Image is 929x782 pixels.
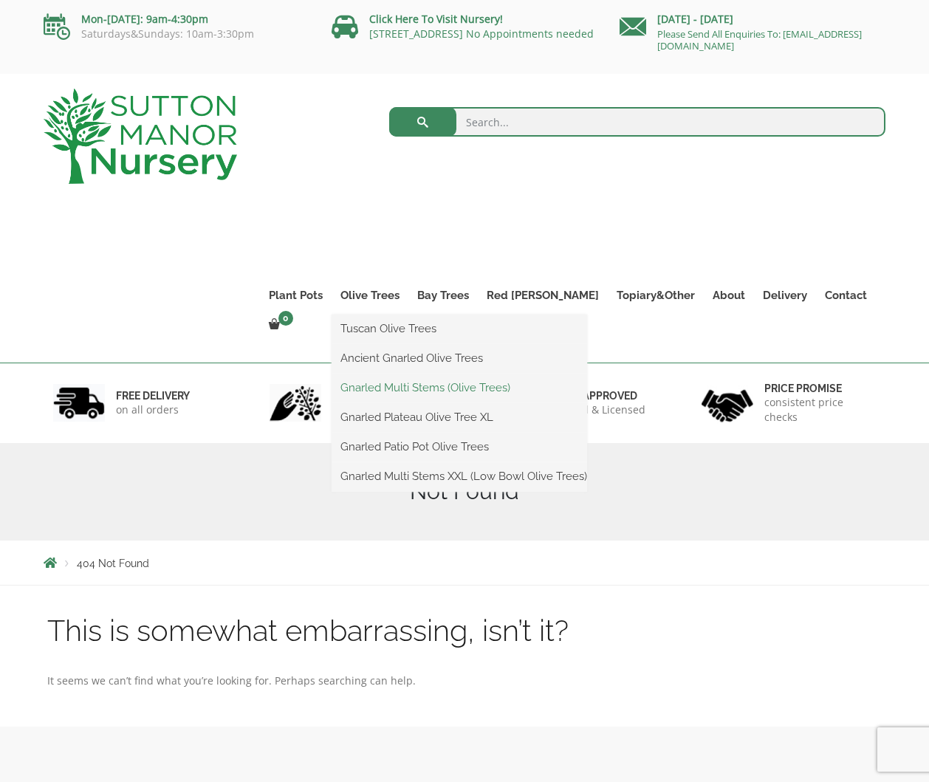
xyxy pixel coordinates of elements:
[332,465,587,487] a: Gnarled Multi Stems XXL (Low Bowl Olive Trees)
[332,406,587,428] a: Gnarled Plateau Olive Tree XL
[44,479,885,505] h1: Not Found
[332,436,587,458] a: Gnarled Patio Pot Olive Trees
[369,12,503,26] a: Click Here To Visit Nursery!
[754,285,816,306] a: Delivery
[116,389,190,402] h6: FREE DELIVERY
[389,107,886,137] input: Search...
[332,377,587,399] a: Gnarled Multi Stems (Olive Trees)
[408,285,478,306] a: Bay Trees
[44,28,309,40] p: Saturdays&Sundays: 10am-3:30pm
[608,285,704,306] a: Topiary&Other
[332,318,587,340] a: Tuscan Olive Trees
[44,557,885,569] nav: Breadcrumbs
[620,10,885,28] p: [DATE] - [DATE]
[764,395,877,425] p: consistent price checks
[332,347,587,369] a: Ancient Gnarled Olive Trees
[816,285,876,306] a: Contact
[260,285,332,306] a: Plant Pots
[278,311,293,326] span: 0
[116,402,190,417] p: on all orders
[53,384,105,422] img: 1.jpg
[332,285,408,306] a: Olive Trees
[44,89,237,184] img: logo
[478,285,608,306] a: Red [PERSON_NAME]
[548,389,645,402] h6: Defra approved
[702,380,753,425] img: 4.jpg
[47,615,882,646] h1: This is somewhat embarrassing, isn’t it?
[47,672,882,690] p: It seems we can’t find what you’re looking for. Perhaps searching can help.
[657,27,862,52] a: Please Send All Enquiries To: [EMAIL_ADDRESS][DOMAIN_NAME]
[764,382,877,395] h6: Price promise
[270,384,321,422] img: 2.jpg
[260,315,298,335] a: 0
[369,27,594,41] a: [STREET_ADDRESS] No Appointments needed
[44,10,309,28] p: Mon-[DATE]: 9am-4:30pm
[77,558,149,569] span: 404 Not Found
[548,402,645,417] p: checked & Licensed
[704,285,754,306] a: About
